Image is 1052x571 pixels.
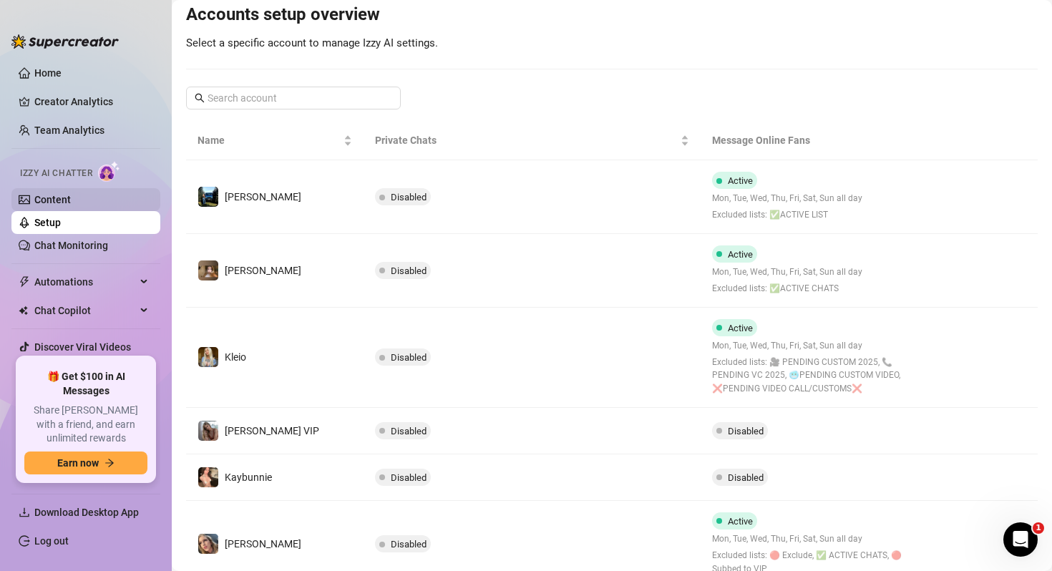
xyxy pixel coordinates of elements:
span: Earn now [57,457,99,469]
span: Active [728,323,753,333]
a: Home [34,67,62,79]
a: Team Analytics [34,125,104,136]
span: Download Desktop App [34,507,139,518]
span: Kaybunnie [225,472,272,483]
img: Britt [198,187,218,207]
span: Active [728,175,753,186]
span: Excluded lists: 🎥 PENDING CUSTOM 2025, 📞 PENDING VC 2025, 🥶PENDING CUSTOM VIDEO, ❌PENDING VIDEO C... [712,356,914,396]
a: Setup [34,217,61,228]
span: arrow-right [104,458,115,468]
img: Kaybunnie [198,467,218,487]
span: [PERSON_NAME] VIP [225,425,319,436]
span: Select a specific account to manage Izzy AI settings. [186,36,438,49]
span: Mon, Tue, Wed, Thu, Fri, Sat, Sun all day [712,265,862,279]
span: Share [PERSON_NAME] with a friend, and earn unlimited rewards [24,404,147,446]
span: thunderbolt [19,276,30,288]
img: Chat Copilot [19,306,28,316]
span: Disabled [391,192,427,202]
span: Mon, Tue, Wed, Thu, Fri, Sat, Sun all day [712,339,914,353]
span: download [19,507,30,518]
a: Discover Viral Videos [34,341,131,353]
input: Search account [208,90,381,106]
a: Chat Monitoring [34,240,108,251]
span: [PERSON_NAME] [225,265,301,276]
img: Kat Hobbs [198,534,218,554]
span: Name [198,132,341,148]
a: Creator Analytics [34,90,149,113]
span: Automations [34,270,136,293]
span: Mon, Tue, Wed, Thu, Fri, Sat, Sun all day [712,532,914,546]
span: Chat Copilot [34,299,136,322]
span: Disabled [391,539,427,550]
th: Name [186,121,364,160]
span: Disabled [391,472,427,483]
span: Excluded lists: ✅️ACTIVE CHATS [712,282,862,296]
span: Mon, Tue, Wed, Thu, Fri, Sat, Sun all day [712,192,862,205]
a: Content [34,194,71,205]
a: Log out [34,535,69,547]
span: search [195,93,205,103]
span: [PERSON_NAME] [225,191,301,202]
span: [PERSON_NAME] [225,538,301,550]
img: Kleio [198,347,218,367]
img: logo-BBDzfeDw.svg [11,34,119,49]
img: AI Chatter [98,161,120,182]
span: Izzy AI Chatter [20,167,92,180]
img: Brooke [198,260,218,280]
span: Kleio [225,351,246,363]
h3: Accounts setup overview [186,4,1038,26]
iframe: Intercom live chat [1003,522,1038,557]
span: Private Chats [375,132,678,148]
span: Excluded lists: ✅ACTIVE LIST [712,208,862,222]
span: Disabled [391,426,427,436]
button: Earn nowarrow-right [24,452,147,474]
img: Kat Hobbs VIP [198,421,218,441]
th: Private Chats [364,121,701,160]
th: Message Online Fans [701,121,925,160]
span: Disabled [391,265,427,276]
span: Active [728,249,753,260]
span: Disabled [728,426,764,436]
span: Disabled [728,472,764,483]
span: Disabled [391,352,427,363]
span: Active [728,516,753,527]
span: 🎁 Get $100 in AI Messages [24,370,147,398]
span: 1 [1033,522,1044,534]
